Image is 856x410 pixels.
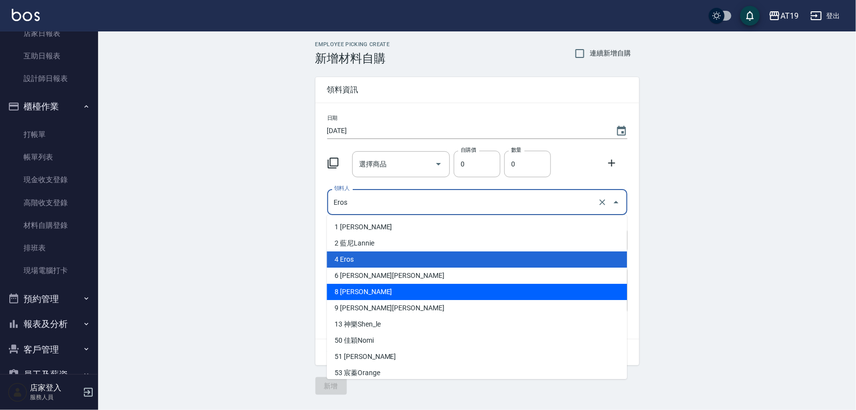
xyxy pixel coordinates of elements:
button: 客戶管理 [4,337,94,362]
button: Close [608,194,624,210]
li: 13 神樂Shen_le [327,316,627,332]
img: Logo [12,9,40,21]
h3: 新增材料自購 [315,52,390,65]
a: 現金收支登錄 [4,168,94,191]
div: AT19 [780,10,799,22]
button: 員工及薪資 [4,362,94,387]
button: 預約管理 [4,286,94,312]
a: 設計師日報表 [4,67,94,90]
li: 50 佳穎Nomi [327,332,627,349]
button: AT19 [765,6,803,26]
a: 高階收支登錄 [4,191,94,214]
span: 連續新增自購 [590,48,631,58]
p: 服務人員 [30,393,80,402]
button: 登出 [806,7,844,25]
a: 帳單列表 [4,146,94,168]
button: 報表及分析 [4,311,94,337]
li: 53 宸蓁Orange [327,365,627,381]
h5: 店家登入 [30,383,80,393]
li: 4 Eros [327,251,627,268]
label: 日期 [327,114,337,122]
a: 排班表 [4,237,94,259]
button: Choose date, selected date is 2025-08-16 [610,119,633,143]
li: 2 藍尼Lannie [327,235,627,251]
button: Clear [596,195,609,209]
label: 數量 [511,146,521,154]
button: Open [431,156,446,172]
button: 櫃檯作業 [4,94,94,119]
label: 領料人 [334,185,349,192]
input: YYYY/MM/DD [327,123,606,139]
li: 6 [PERSON_NAME][PERSON_NAME] [327,268,627,284]
a: 店家日報表 [4,22,94,45]
h2: Employee Picking Create [315,41,390,48]
li: 9 [PERSON_NAME][PERSON_NAME] [327,300,627,316]
li: 8 [PERSON_NAME] [327,284,627,300]
img: Person [8,383,27,402]
a: 材料自購登錄 [4,214,94,237]
a: 現場電腦打卡 [4,259,94,282]
li: 1 [PERSON_NAME] [327,219,627,235]
div: 合計： 0 [315,339,639,365]
li: 51 [PERSON_NAME] [327,349,627,365]
span: 領料資訊 [327,85,627,95]
a: 互助日報表 [4,45,94,67]
label: 自購價 [461,146,476,154]
a: 打帳單 [4,123,94,146]
button: save [740,6,760,26]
